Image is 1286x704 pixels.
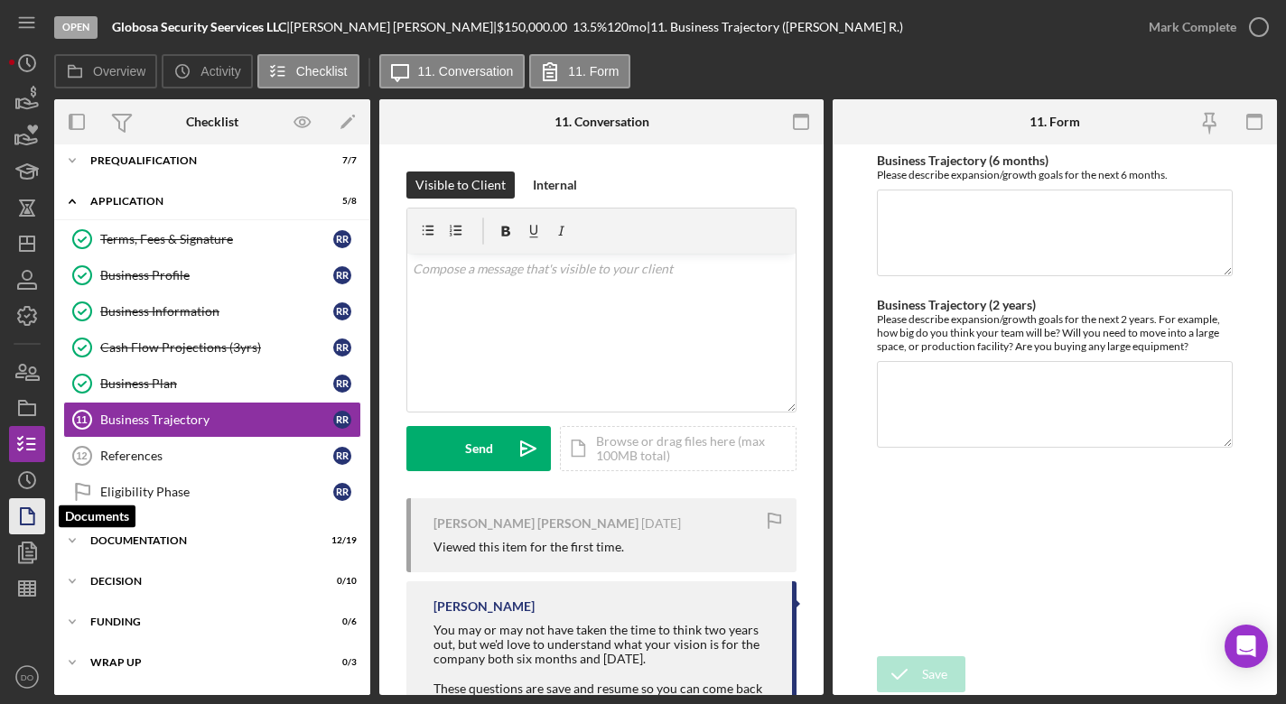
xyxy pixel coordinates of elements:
a: 12ReferencesRR [63,438,361,474]
div: You may or may not have taken the time to think two years out, but we'd love to understand what y... [433,623,774,666]
button: Send [406,426,551,471]
div: R R [333,411,351,429]
div: Visible to Client [415,171,506,199]
div: 7 / 7 [324,155,357,166]
div: | 11. Business Trajectory ([PERSON_NAME] R.) [647,20,903,34]
div: Funding [90,616,312,627]
div: Open Intercom Messenger [1225,625,1268,668]
div: References [100,449,333,463]
a: 11Business TrajectoryRR [63,402,361,438]
div: Open [54,16,98,39]
a: Business ProfileRR [63,257,361,293]
text: DO [21,672,33,682]
label: Business Trajectory (2 years) [877,297,1036,312]
button: Internal [524,171,586,199]
div: [PERSON_NAME] [PERSON_NAME] | [290,20,497,34]
div: Terms, Fees & Signature [100,232,333,246]
label: Overview [93,64,145,79]
div: Wrap up [90,657,312,668]
div: Viewed this item for the first time. [433,540,624,554]
label: Activity [200,64,240,79]
div: Decision [90,576,312,587]
label: Business Trajectory (6 months) [877,153,1048,168]
div: R R [333,338,351,357]
div: Prequalification [90,155,312,166]
div: Business Plan [100,376,333,391]
button: Save [877,656,965,692]
button: Activity [162,54,252,88]
div: Application [90,196,312,207]
div: Business Information [100,304,333,319]
tspan: 12 [76,450,87,461]
b: Globosa Security Seervices LLC [112,19,286,34]
a: Cash Flow Projections (3yrs)RR [63,329,361,366]
div: 12 / 19 [324,535,357,546]
button: Visible to Client [406,171,515,199]
div: Mark Complete [1149,9,1236,45]
div: Business Profile [100,268,333,283]
div: Checklist [186,115,238,129]
div: 120 mo [607,20,647,34]
div: [PERSON_NAME] [PERSON_NAME] [433,516,638,531]
a: Business InformationRR [63,293,361,329]
div: Save [922,656,947,692]
time: 2025-06-19 23:50 [641,516,681,531]
button: DO [9,659,45,695]
label: 11. Form [568,64,619,79]
div: Documentation [90,535,312,546]
div: Cash Flow Projections (3yrs) [100,340,333,355]
a: Terms, Fees & SignatureRR [63,221,361,257]
div: Send [465,426,493,471]
div: 0 / 10 [324,576,357,587]
div: 5 / 8 [324,196,357,207]
div: | [112,20,290,34]
div: R R [333,302,351,320]
div: 0 / 3 [324,657,357,668]
button: Checklist [257,54,359,88]
div: 13.5 % [573,20,607,34]
div: Please describe expansion/growth goals for the next 6 months. [877,168,1233,181]
button: Mark Complete [1131,9,1277,45]
div: R R [333,483,351,501]
div: Internal [533,171,577,199]
div: 11. Form [1030,115,1080,129]
div: Eligibility Phase [100,485,333,499]
button: 11. Conversation [379,54,526,88]
button: Overview [54,54,157,88]
tspan: 11 [76,414,87,425]
button: 11. Form [529,54,630,88]
div: R R [333,375,351,393]
div: $150,000.00 [497,20,573,34]
div: R R [333,230,351,248]
div: Business Trajectory [100,412,333,427]
label: Checklist [296,64,348,79]
a: Business PlanRR [63,366,361,402]
div: R R [333,266,351,284]
div: R R [333,447,351,465]
a: Eligibility PhaseRR [63,474,361,510]
label: 11. Conversation [418,64,514,79]
div: [PERSON_NAME] [433,599,535,614]
div: Please describe expansion/growth goals for the next 2 years. For example, how big do you think yo... [877,312,1233,353]
div: 0 / 6 [324,616,357,627]
div: 11. Conversation [554,115,649,129]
